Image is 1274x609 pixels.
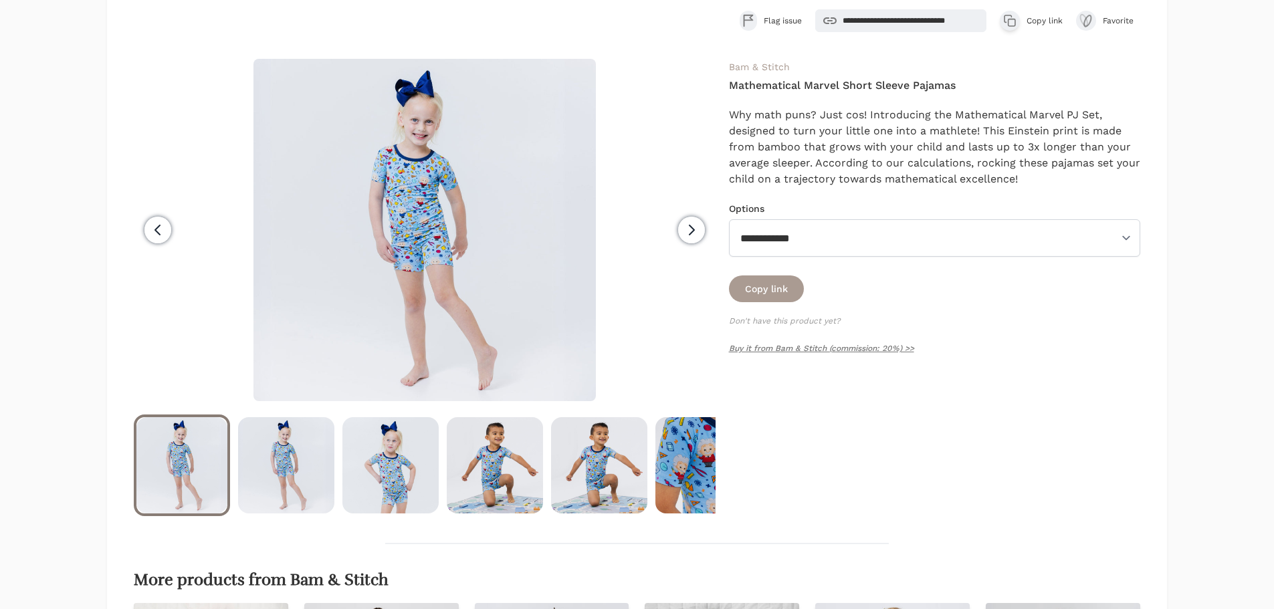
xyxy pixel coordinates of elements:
h2: More products from Bam & Stitch [134,571,1140,590]
span: Flag issue [764,15,802,26]
span: Copy link [1027,15,1063,26]
img: Mathematical Marvel Short Sleeve Pajamas - Bam & Stitch [342,417,439,513]
label: Options [729,203,764,214]
span: Favorite [1103,15,1140,26]
img: Mathematical Marvel Short Sleeve Pajamas - Bam & Stitch [136,417,227,513]
button: Flag issue [740,11,802,31]
img: Mathematical Marvel Short Sleeve Pajamas - Bam & Stitch [253,59,596,401]
p: Why math puns? Just cos! Introducing the Mathematical Marvel PJ Set, designed to turn your little... [729,107,1140,187]
button: Favorite [1076,11,1140,31]
img: Mathematical Marvel Short Sleeve Pajamas - Bam & Stitch [655,417,752,513]
h4: Mathematical Marvel Short Sleeve Pajamas [729,78,1140,94]
a: Buy it from Bam & Stitch (commission: 20%) >> [729,344,914,353]
p: Don't have this product yet? [729,316,1140,326]
button: Copy link [1000,11,1063,31]
img: Mathematical Marvel Short Sleeve Pajamas - Bam & Stitch [551,417,647,513]
img: Mathematical Marvel Short Sleeve Pajamas - Bam & Stitch [238,417,334,513]
a: Bam & Stitch [729,62,790,72]
button: Copy link [729,275,804,302]
img: Mathematical Marvel Short Sleeve Pajamas - Bam & Stitch [447,417,543,513]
